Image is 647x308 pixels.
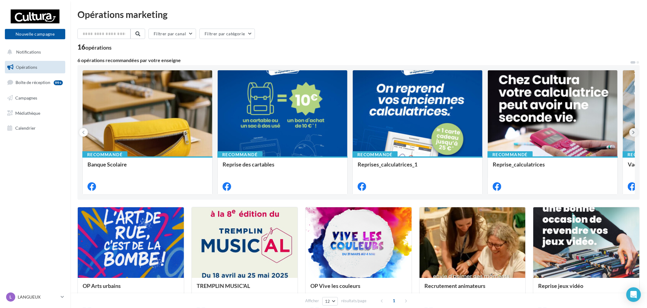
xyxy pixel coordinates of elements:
div: 99+ [54,80,63,85]
a: Calendrier [4,122,66,135]
button: Filtrer par catégorie [199,29,255,39]
div: Reprise jeux vidéo [538,283,634,295]
span: Campagnes [15,95,37,100]
div: Recommandé [217,151,263,158]
div: Reprises_calculatrices_1 [358,161,477,173]
div: Open Intercom Messenger [626,287,641,302]
span: 1 [389,296,399,306]
span: Médiathèque [15,110,40,115]
span: Notifications [16,49,41,54]
div: OP Vive les couleurs [310,283,407,295]
div: Recommandé [352,151,398,158]
a: Médiathèque [4,107,66,120]
button: Notifications [4,46,64,58]
div: 16 [77,44,112,51]
div: OP Arts urbains [83,283,179,295]
span: Calendrier [15,125,36,131]
div: Reprise des cartables [223,161,342,173]
div: Banque Scolaire [88,161,207,173]
button: Nouvelle campagne [5,29,65,39]
div: TREMPLIN MUSIC'AL [197,283,293,295]
a: Campagnes [4,92,66,104]
div: Recommandé [488,151,533,158]
span: L [10,294,12,300]
button: Filtrer par canal [148,29,196,39]
p: LANGUEUX [18,294,58,300]
a: Opérations [4,61,66,74]
a: Boîte de réception99+ [4,76,66,89]
span: Boîte de réception [16,80,50,85]
span: résultats/page [341,298,366,304]
div: Recommandé [82,151,127,158]
div: opérations [85,45,112,50]
span: 12 [325,299,330,304]
span: Afficher [305,298,319,304]
div: Recrutement animateurs [424,283,521,295]
div: Reprise_calculatrices [493,161,613,173]
button: 12 [322,297,338,306]
div: 6 opérations recommandées par votre enseigne [77,58,630,63]
a: L LANGUEUX [5,291,65,303]
div: Opérations marketing [77,10,640,19]
span: Opérations [16,65,37,70]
